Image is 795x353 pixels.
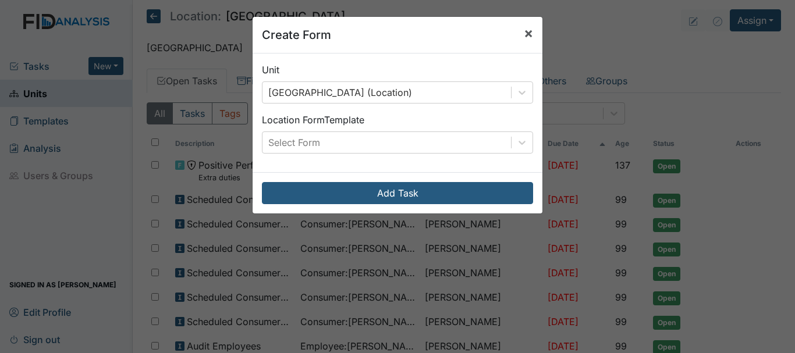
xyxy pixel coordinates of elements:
[262,63,279,77] label: Unit
[262,26,331,44] h5: Create Form
[268,85,412,99] div: [GEOGRAPHIC_DATA] (Location)
[514,17,542,49] button: Close
[262,182,533,204] button: Add Task
[262,113,364,127] label: Location Form Template
[524,24,533,41] span: ×
[268,136,320,149] div: Select Form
